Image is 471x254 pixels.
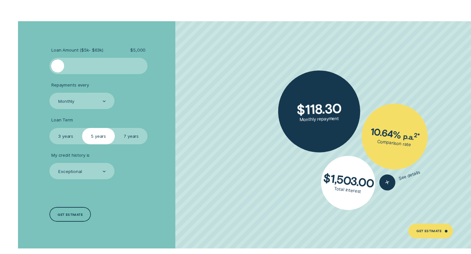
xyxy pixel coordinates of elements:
[51,47,103,53] span: Loan Amount ( $5k - $63k )
[130,47,146,53] span: $ 5,000
[408,224,453,238] a: Get Estimate
[51,152,90,158] span: My credit history is
[51,82,89,88] span: Repayments every
[49,207,91,222] a: Get estimate
[115,128,148,144] label: 7 years
[49,128,82,144] label: 3 years
[377,164,422,193] button: See details
[58,99,74,104] div: Monthly
[82,128,115,144] label: 5 years
[51,117,73,123] span: Loan Term
[398,169,421,181] span: See details
[58,169,82,174] div: Exceptional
